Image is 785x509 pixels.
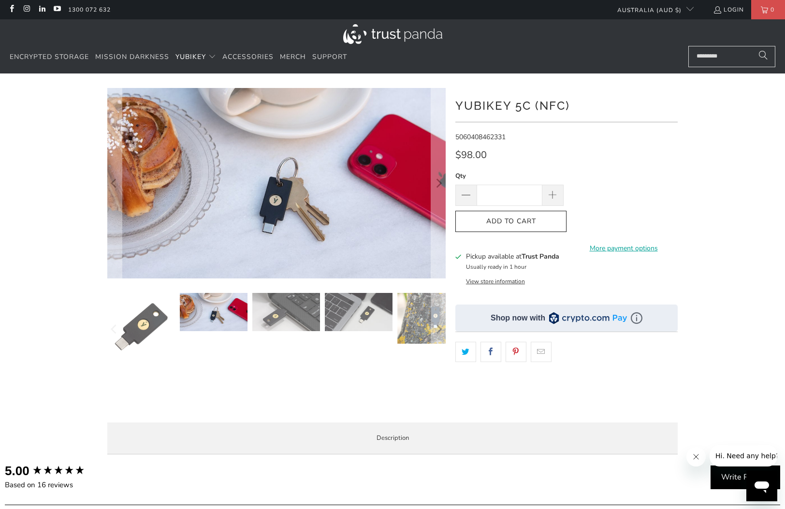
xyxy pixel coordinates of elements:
[711,465,780,490] div: Write Review
[506,342,526,362] a: Share this on Pinterest
[95,46,169,69] a: Mission Darkness
[10,52,89,61] span: Encrypted Storage
[466,251,559,262] h3: Pickup available at
[5,462,29,480] div: 5.00
[397,293,465,344] img: YubiKey 5C (NFC) - Trust Panda
[22,6,30,14] a: Trust Panda Australia on Instagram
[95,52,169,61] span: Mission Darkness
[312,52,347,61] span: Support
[32,465,85,478] div: 5.00 star rating
[466,277,525,285] button: View store information
[466,263,526,271] small: Usually ready in 1 hour
[222,52,274,61] span: Accessories
[252,293,320,331] img: YubiKey 5C (NFC) - Trust Panda
[325,293,392,331] img: YubiKey 5C (NFC) - Trust Panda
[522,252,559,261] b: Trust Panda
[10,46,89,69] a: Encrypted Storage
[312,46,347,69] a: Support
[5,462,106,480] div: Overall product rating out of 5: 5.00
[107,88,446,278] a: YubiKey 5C (NFC) - Trust Panda
[107,422,678,455] label: Description
[569,243,678,254] a: More payment options
[455,379,678,411] iframe: Reviews Widget
[107,293,175,361] img: YubiKey 5C (NFC) - Trust Panda
[431,88,446,278] button: Next
[746,470,777,501] iframe: Button to launch messaging window
[455,171,564,181] label: Qty
[751,46,775,67] button: Search
[455,132,506,142] span: 5060408462331
[280,46,306,69] a: Merch
[455,95,678,115] h1: YubiKey 5C (NFC)
[480,342,501,362] a: Share this on Facebook
[38,6,46,14] a: Trust Panda Australia on LinkedIn
[107,293,122,365] button: Previous
[53,6,61,14] a: Trust Panda Australia on YouTube
[431,293,446,365] button: Next
[531,342,552,362] a: Email this to a friend
[6,7,70,15] span: Hi. Need any help?
[68,4,111,15] a: 1300 072 632
[180,293,247,331] img: YubiKey 5C (NFC) - Trust Panda
[455,148,487,161] span: $98.00
[686,447,706,466] iframe: Close message
[455,342,476,362] a: Share this on Twitter
[10,46,347,69] nav: Translation missing: en.navigation.header.main_nav
[343,24,442,44] img: Trust Panda Australia
[175,52,206,61] span: YubiKey
[280,52,306,61] span: Merch
[5,480,106,490] div: Based on 16 reviews
[465,218,556,226] span: Add to Cart
[713,4,744,15] a: Login
[455,211,567,233] button: Add to Cart
[175,46,216,69] summary: YubiKey
[107,88,122,278] button: Previous
[222,46,274,69] a: Accessories
[710,445,777,466] iframe: Message from company
[688,46,775,67] input: Search...
[491,313,545,323] div: Shop now with
[7,6,15,14] a: Trust Panda Australia on Facebook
